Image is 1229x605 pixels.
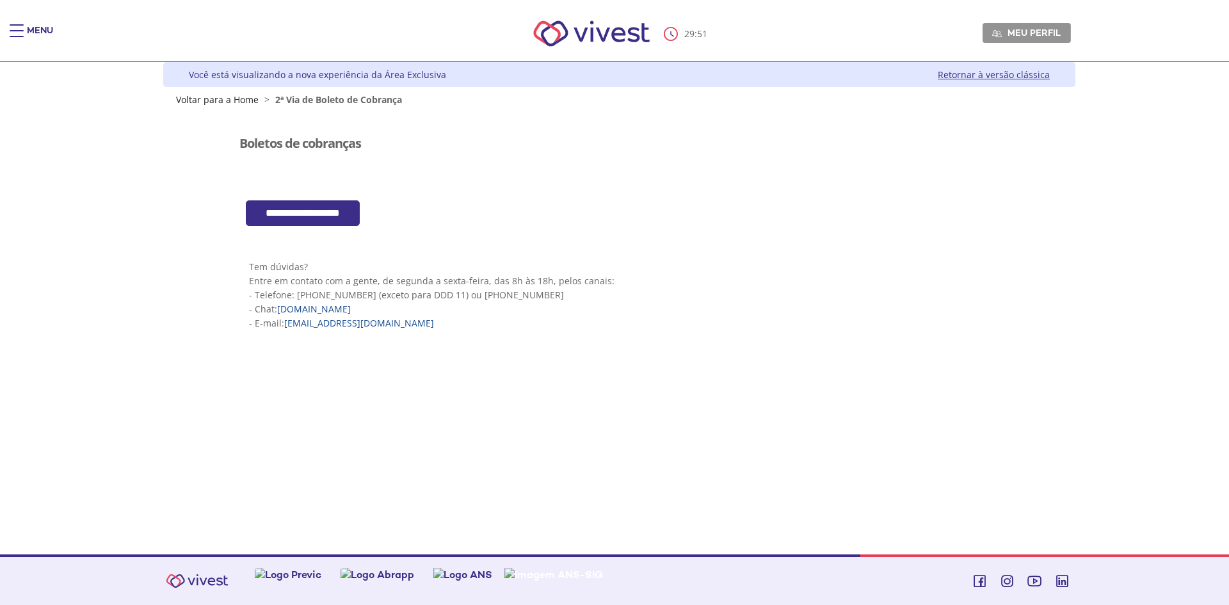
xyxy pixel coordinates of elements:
[275,93,402,106] span: 2ª Via de Boleto de Cobrança
[159,567,236,595] img: Vivest
[239,239,1000,350] section: <span lang="pt-BR" dir="ltr">Visualizador do Conteúdo da Web</span> 1
[519,6,664,61] img: Vivest
[1008,27,1061,38] span: Meu perfil
[504,568,603,581] img: Imagem ANS-SIG
[154,62,1075,554] div: Vivest
[284,317,434,329] a: [EMAIL_ADDRESS][DOMAIN_NAME]
[664,27,710,41] div: :
[239,117,1000,188] section: <span lang="pt-BR" dir="ltr">Visualizador do Conteúdo da Web</span>
[255,568,321,581] img: Logo Previc
[684,28,695,40] span: 29
[189,69,446,81] div: Você está visualizando a nova experiência da Área Exclusiva
[176,93,259,106] a: Voltar para a Home
[261,93,273,106] span: >
[249,260,990,330] p: Tem dúvidas? Entre em contato com a gente, de segunda a sexta-feira, das 8h às 18h, pelos canais:...
[992,29,1002,38] img: Meu perfil
[277,303,351,315] a: [DOMAIN_NAME]
[239,136,361,150] h3: Boletos de cobranças
[239,200,1000,227] section: <span lang="pt-BR" dir="ltr">Cob360 - Area Restrita - Emprestimos</span>
[433,568,492,581] img: Logo ANS
[983,23,1071,42] a: Meu perfil
[341,568,414,581] img: Logo Abrapp
[938,69,1050,81] a: Retornar à versão clássica
[27,24,53,50] div: Menu
[697,28,707,40] span: 51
